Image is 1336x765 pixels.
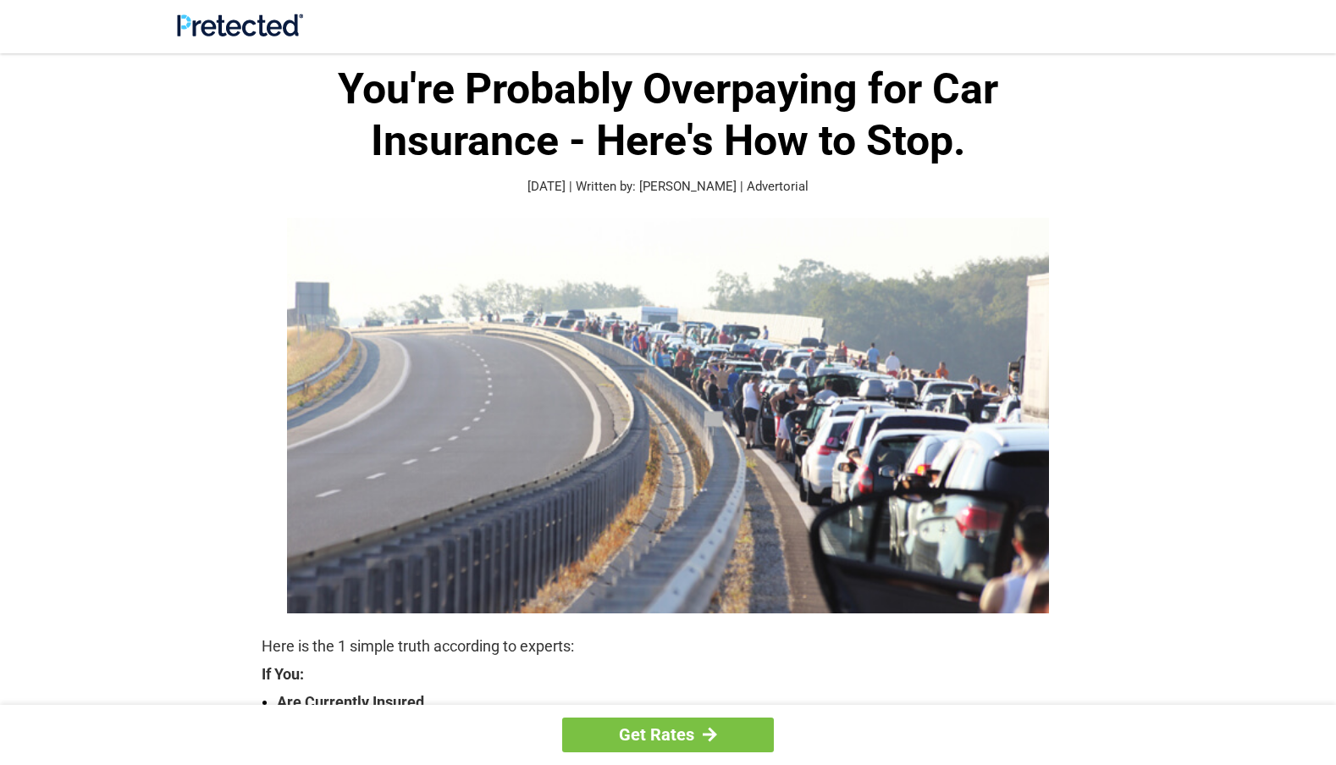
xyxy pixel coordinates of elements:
strong: If You: [262,667,1074,682]
a: Get Rates [562,718,774,752]
p: [DATE] | Written by: [PERSON_NAME] | Advertorial [262,177,1074,197]
strong: Are Currently Insured [277,690,1074,714]
h1: You're Probably Overpaying for Car Insurance - Here's How to Stop. [262,64,1074,167]
a: Site Logo [177,24,303,40]
img: Site Logo [177,14,303,36]
p: Here is the 1 simple truth according to experts: [262,635,1074,658]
